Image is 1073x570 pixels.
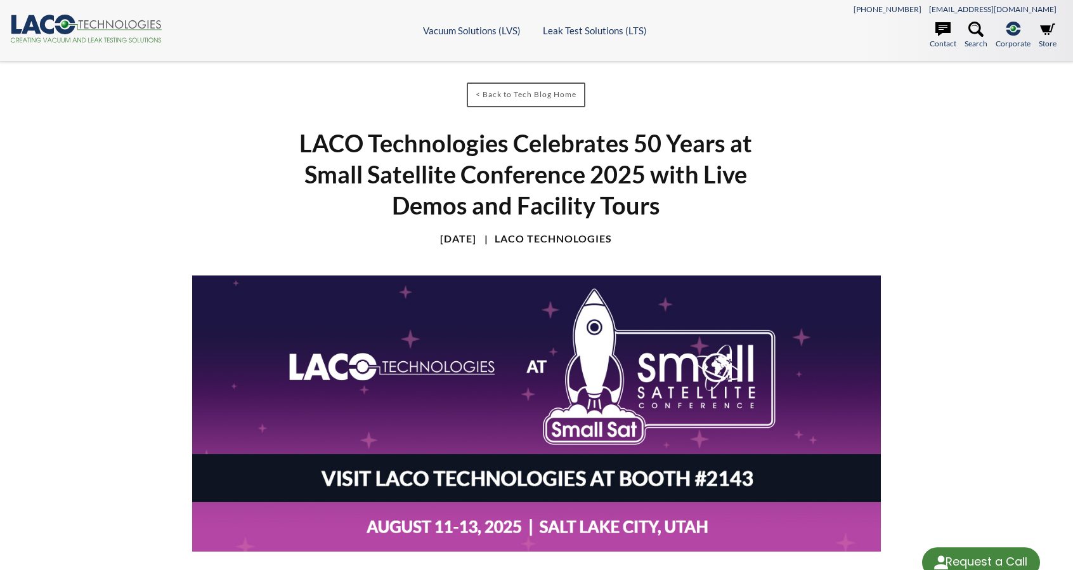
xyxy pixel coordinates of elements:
img: LACO Technologies at SmallSat 2025 Booth 2413 [192,275,881,552]
a: Contact [930,22,956,50]
h4: LACO Technologies [478,232,612,246]
a: Vacuum Solutions (LVS) [423,25,521,36]
a: Search [965,22,987,50]
h1: LACO Technologies Celebrates 50 Years at Small Satellite Conference 2025 with Live Demos and Faci... [296,128,755,222]
a: [EMAIL_ADDRESS][DOMAIN_NAME] [929,4,1057,14]
a: Leak Test Solutions (LTS) [543,25,647,36]
h4: [DATE] [440,232,476,246]
span: Corporate [996,37,1031,50]
a: [PHONE_NUMBER] [854,4,921,14]
a: Store [1039,22,1057,50]
a: < Back to Tech Blog Home [467,83,585,107]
